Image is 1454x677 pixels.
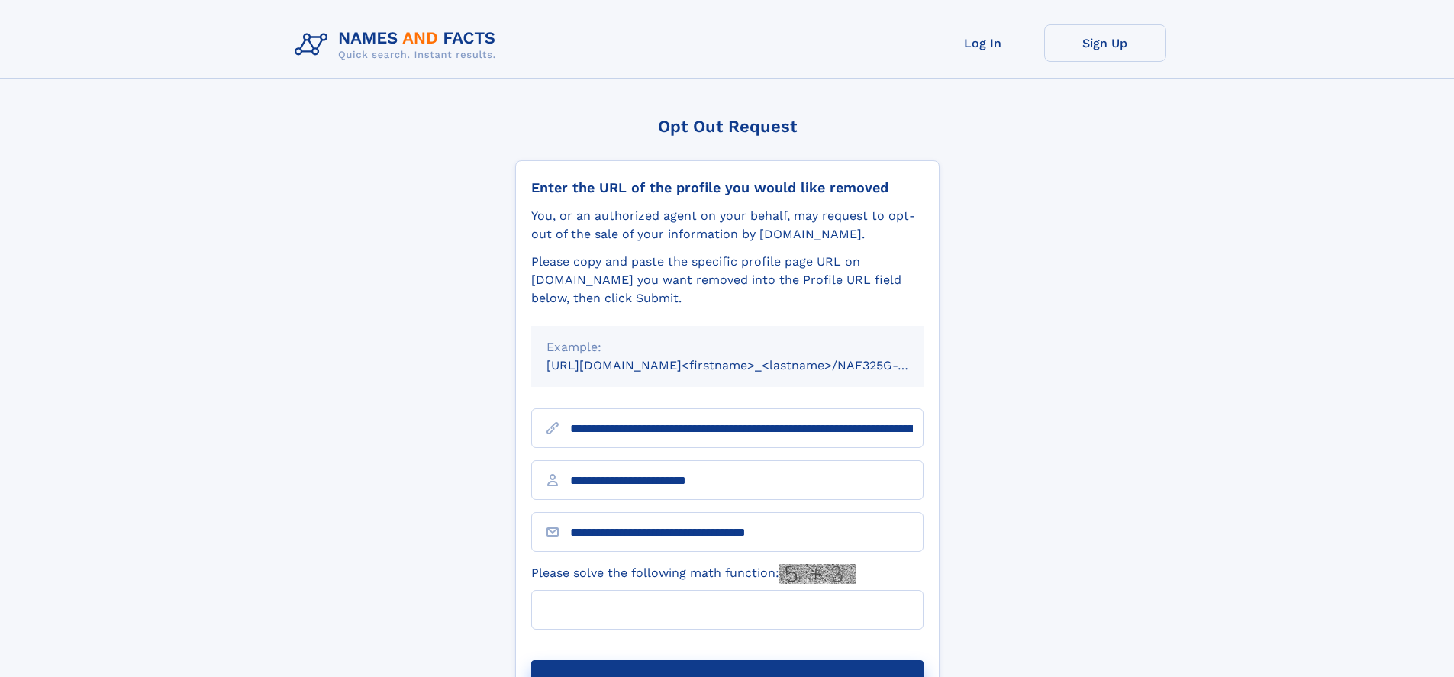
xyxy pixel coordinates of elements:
img: Logo Names and Facts [289,24,508,66]
small: [URL][DOMAIN_NAME]<firstname>_<lastname>/NAF325G-xxxxxxxx [546,358,953,372]
div: Enter the URL of the profile you would like removed [531,179,924,196]
label: Please solve the following math function: [531,564,856,584]
a: Log In [922,24,1044,62]
div: Example: [546,338,908,356]
a: Sign Up [1044,24,1166,62]
div: Please copy and paste the specific profile page URL on [DOMAIN_NAME] you want removed into the Pr... [531,253,924,308]
div: You, or an authorized agent on your behalf, may request to opt-out of the sale of your informatio... [531,207,924,243]
div: Opt Out Request [515,117,940,136]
